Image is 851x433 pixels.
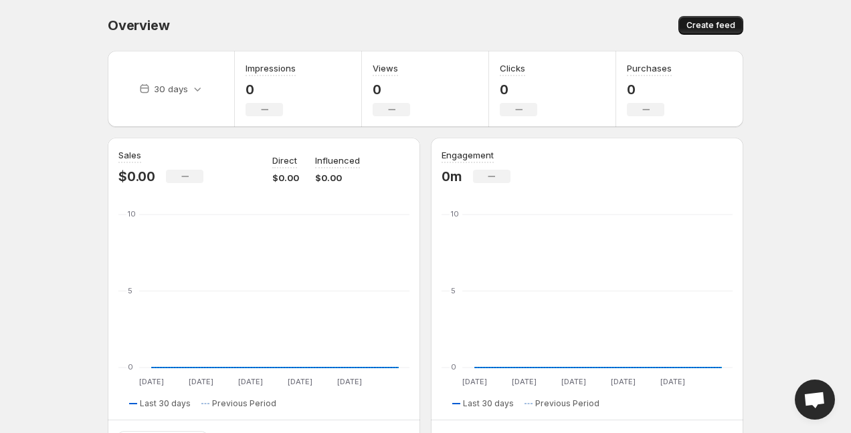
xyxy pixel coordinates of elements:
[451,286,456,295] text: 5
[462,377,487,386] text: [DATE]
[288,377,312,386] text: [DATE]
[108,17,169,33] span: Overview
[660,377,685,386] text: [DATE]
[535,398,599,409] span: Previous Period
[272,154,297,167] p: Direct
[686,20,735,31] span: Create feed
[315,154,360,167] p: Influenced
[128,286,132,295] text: 5
[337,377,362,386] text: [DATE]
[627,61,672,75] h3: Purchases
[442,148,494,162] h3: Engagement
[118,148,141,162] h3: Sales
[463,398,514,409] span: Last 30 days
[212,398,276,409] span: Previous Period
[442,168,462,184] p: 0m
[500,61,525,75] h3: Clicks
[128,362,133,372] text: 0
[627,82,672,98] p: 0
[611,377,636,386] text: [DATE]
[246,61,296,75] h3: Impressions
[154,82,188,96] p: 30 days
[246,82,296,98] p: 0
[272,171,299,184] p: $0.00
[512,377,537,386] text: [DATE]
[139,377,164,386] text: [DATE]
[678,16,743,35] button: Create feed
[128,209,136,219] text: 10
[189,377,213,386] text: [DATE]
[795,380,835,420] a: Open chat
[451,209,459,219] text: 10
[373,61,398,75] h3: Views
[500,82,537,98] p: 0
[238,377,263,386] text: [DATE]
[140,398,191,409] span: Last 30 days
[561,377,586,386] text: [DATE]
[451,362,456,372] text: 0
[373,82,410,98] p: 0
[118,168,155,184] p: $0.00
[315,171,360,184] p: $0.00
